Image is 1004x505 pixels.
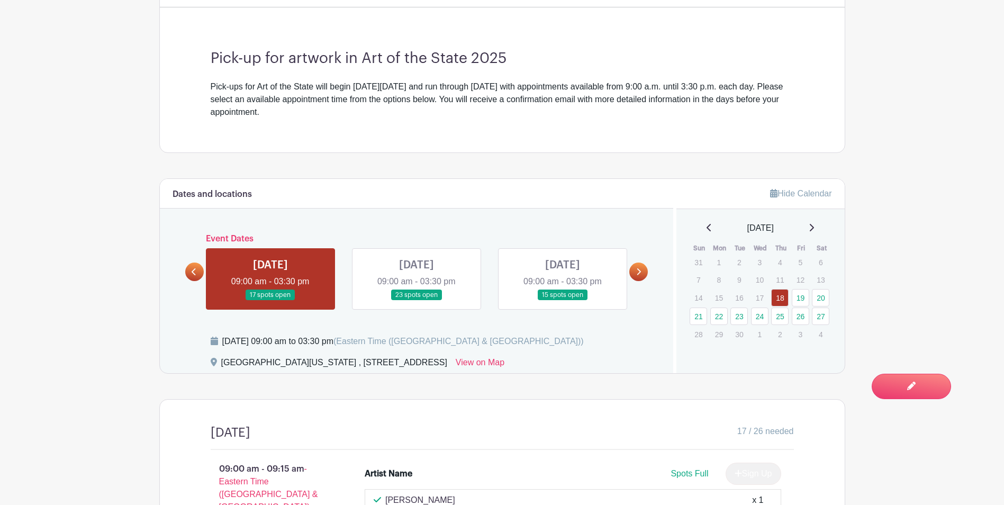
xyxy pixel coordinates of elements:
a: 20 [812,289,829,306]
p: 8 [710,272,728,288]
a: 25 [771,308,789,325]
p: 17 [751,290,768,306]
p: 11 [771,272,789,288]
a: 18 [771,289,789,306]
span: (Eastern Time ([GEOGRAPHIC_DATA] & [GEOGRAPHIC_DATA])) [333,337,584,346]
a: View on Map [456,356,504,373]
p: 9 [730,272,748,288]
a: 19 [792,289,809,306]
a: 21 [690,308,707,325]
p: 15 [710,290,728,306]
a: 27 [812,308,829,325]
p: 29 [710,326,728,342]
p: 7 [690,272,707,288]
div: Pick-ups for Art of the State will begin [DATE][DATE] and run through [DATE] with appointments av... [211,80,794,119]
a: 22 [710,308,728,325]
span: 17 / 26 needed [737,425,794,438]
th: Thu [771,243,791,254]
p: 3 [792,326,809,342]
th: Sun [689,243,710,254]
p: 31 [690,254,707,270]
p: 30 [730,326,748,342]
span: Spots Full [671,469,708,478]
a: 24 [751,308,768,325]
p: 2 [730,254,748,270]
a: Hide Calendar [770,189,831,198]
p: 10 [751,272,768,288]
div: [GEOGRAPHIC_DATA][US_STATE] , [STREET_ADDRESS] [221,356,447,373]
div: [DATE] 09:00 am to 03:30 pm [222,335,584,348]
p: 28 [690,326,707,342]
h6: Event Dates [204,234,630,244]
a: 23 [730,308,748,325]
a: 26 [792,308,809,325]
p: 13 [812,272,829,288]
th: Fri [791,243,812,254]
th: Tue [730,243,750,254]
span: [DATE] [747,222,774,235]
th: Sat [811,243,832,254]
p: 4 [771,254,789,270]
p: 3 [751,254,768,270]
p: 1 [751,326,768,342]
p: 4 [812,326,829,342]
p: 12 [792,272,809,288]
th: Mon [710,243,730,254]
p: 5 [792,254,809,270]
p: 2 [771,326,789,342]
p: 14 [690,290,707,306]
h6: Dates and locations [173,190,252,200]
div: Artist Name [365,467,412,480]
h4: [DATE] [211,425,250,440]
p: 6 [812,254,829,270]
h3: Pick-up for artwork in Art of the State 2025 [211,50,794,68]
th: Wed [750,243,771,254]
p: 1 [710,254,728,270]
p: 16 [730,290,748,306]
